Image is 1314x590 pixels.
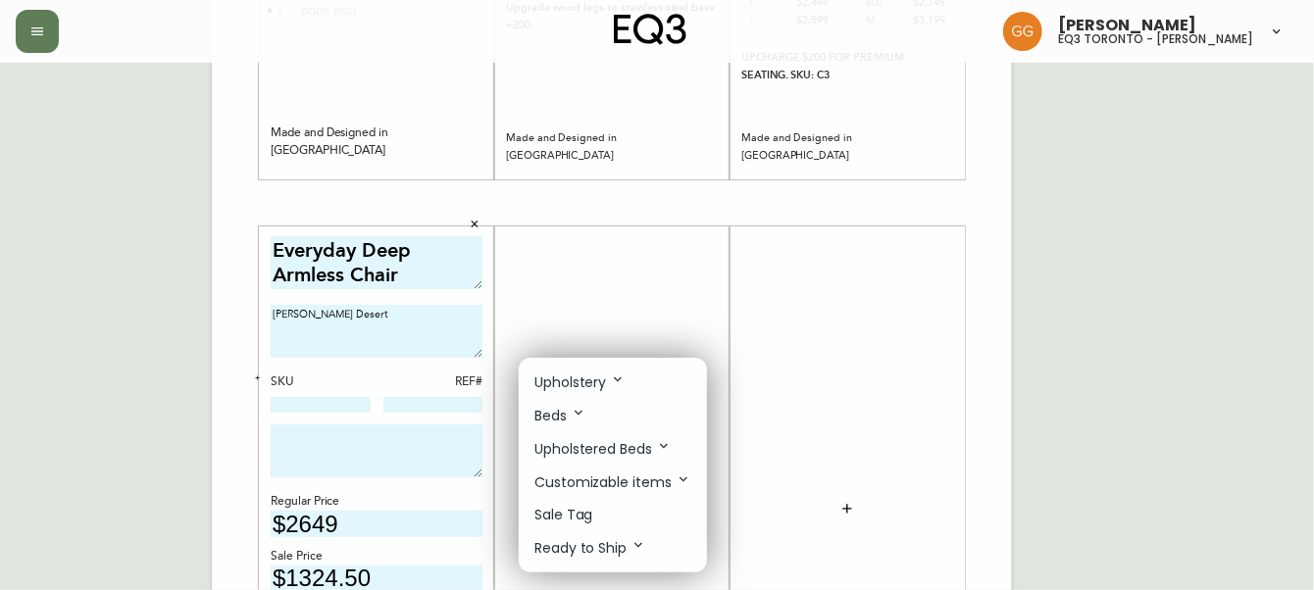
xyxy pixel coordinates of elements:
[534,537,646,559] p: Ready to Ship
[534,405,586,426] p: Beds
[534,505,593,525] p: Sale Tag
[534,371,626,393] p: Upholstery
[534,438,672,460] p: Upholstered Beds
[534,471,691,493] p: Customizable items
